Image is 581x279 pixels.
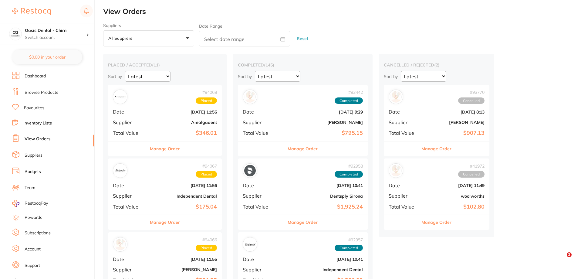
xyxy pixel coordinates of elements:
b: [DATE] 9:29 [286,110,363,114]
img: Restocq Logo [12,8,51,15]
div: Amalgadent#94068PlacedDate[DATE] 11:56SupplierAmalgadentTotal Value$346.01Manage Order [108,85,222,156]
b: [DATE] 11:56 [151,110,217,114]
label: Suppliers [103,23,194,28]
input: Select date range [199,31,290,46]
span: # 94066 [196,237,217,242]
span: Supplier [113,193,146,199]
span: Date [243,183,281,188]
span: Cancelled [458,171,485,178]
a: Budgets [25,169,41,175]
p: Sort by [384,74,398,79]
b: Independent Dental [286,267,363,272]
h2: completed ( 145 ) [238,62,368,68]
span: Date [113,109,146,114]
span: Completed [335,97,363,104]
span: Cancelled [458,97,485,104]
span: Placed [196,171,217,178]
img: Henry Schein Halas [114,239,126,250]
button: All suppliers [103,30,194,47]
b: [DATE] 10:41 [286,183,363,188]
a: Suppliers [25,152,42,158]
button: $0.00 in your order [12,50,82,64]
b: [DATE] 8:13 [424,110,485,114]
h2: cancelled / rejected ( 2 ) [384,62,489,68]
button: Manage Order [421,215,451,230]
a: Inventory Lists [23,120,52,126]
b: $795.15 [286,130,363,136]
span: Supplier [243,193,281,199]
iframe: Intercom live chat [554,252,569,267]
span: RestocqPay [25,200,48,206]
a: View Orders [25,136,50,142]
h2: placed / accepted ( 11 ) [108,62,222,68]
span: # 92958 [335,164,363,168]
a: Rewards [25,215,42,221]
span: # 41972 [458,164,485,168]
span: Total Value [389,130,419,136]
h2: View Orders [103,7,581,16]
span: # 93770 [458,90,485,95]
span: Completed [335,245,363,251]
span: Date [243,257,281,262]
span: Date [113,183,146,188]
span: Supplier [113,267,146,272]
span: Supplier [389,193,419,199]
b: $175.04 [151,204,217,210]
a: Restocq Logo [12,5,51,19]
div: Independent Dental#94067PlacedDate[DATE] 11:56SupplierIndependent DentalTotal Value$175.04Manage ... [108,158,222,230]
a: Browse Products [25,90,58,96]
span: Date [389,183,419,188]
b: Dentsply Sirona [286,194,363,199]
img: Dentsply Sirona [244,165,256,176]
a: Dashboard [25,73,46,79]
span: Supplier [113,120,146,125]
p: Sort by [108,74,122,79]
b: $346.01 [151,130,217,136]
a: Favourites [24,105,44,111]
b: $102.80 [424,204,485,210]
span: Supplier [243,267,281,272]
span: 2 [567,252,572,257]
button: Reset [295,31,310,47]
span: Total Value [113,204,146,209]
img: Amalgadent [114,91,126,103]
p: Switch account [25,35,86,41]
label: Date Range [199,24,222,29]
span: Supplier [389,120,419,125]
button: Manage Order [288,215,318,230]
a: Account [25,246,41,252]
img: Oasis Dental - Chirn [9,28,22,40]
span: Date [243,109,281,114]
b: $907.13 [424,130,485,136]
span: Total Value [243,204,281,209]
span: Date [113,257,146,262]
b: Amalgadent [151,120,217,125]
img: Independent Dental [114,165,126,176]
a: Subscriptions [25,230,51,236]
b: Independent Dental [151,194,217,199]
img: Independent Dental [244,239,256,250]
span: # 94067 [196,164,217,168]
a: RestocqPay [12,200,48,207]
b: [DATE] 11:56 [151,257,217,262]
span: Supplier [243,120,281,125]
span: # 93442 [335,90,363,95]
span: Date [389,109,419,114]
span: # 92957 [335,237,363,242]
img: Henry Schein Halas [244,91,256,103]
p: All suppliers [108,36,135,41]
b: [PERSON_NAME] [424,120,485,125]
b: [DATE] 11:49 [424,183,485,188]
a: Support [25,263,40,269]
span: Completed [335,171,363,178]
span: Placed [196,97,217,104]
button: Manage Order [421,141,451,156]
b: [PERSON_NAME] [286,120,363,125]
b: [DATE] 11:56 [151,183,217,188]
img: RestocqPay [12,200,19,207]
button: Manage Order [150,141,180,156]
span: Total Value [243,130,281,136]
span: # 94068 [196,90,217,95]
b: [DATE] 10:41 [286,257,363,262]
b: woolworths [424,194,485,199]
